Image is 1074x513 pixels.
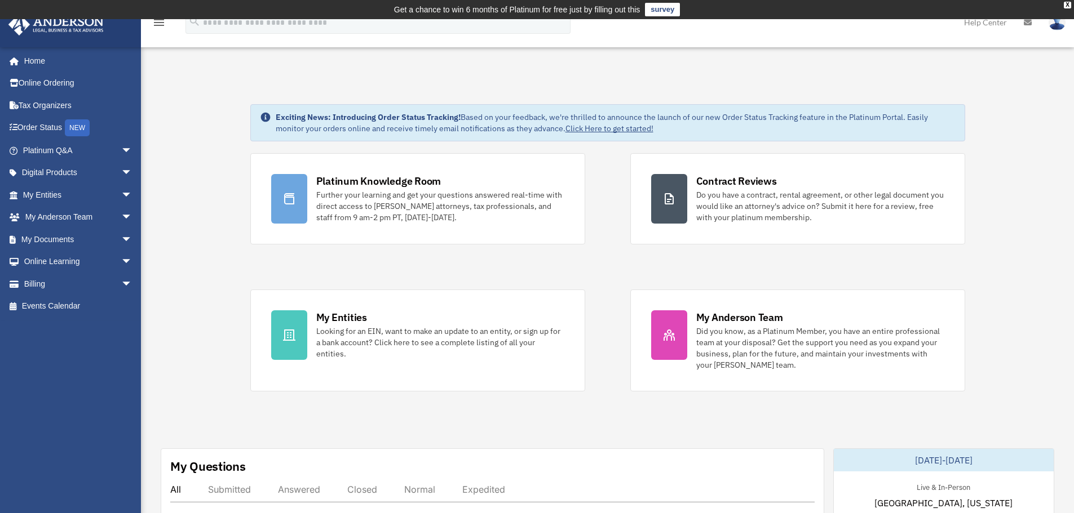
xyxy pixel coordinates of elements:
[645,3,680,16] a: survey
[152,16,166,29] i: menu
[8,206,149,229] a: My Anderson Teamarrow_drop_down
[462,484,505,495] div: Expedited
[630,153,965,244] a: Contract Reviews Do you have a contract, rental agreement, or other legal document you would like...
[121,273,144,296] span: arrow_drop_down
[394,3,640,16] div: Get a chance to win 6 months of Platinum for free just by filling out this
[250,289,585,391] a: My Entities Looking for an EIN, want to make an update to an entity, or sign up for a bank accoun...
[316,325,564,359] div: Looking for an EIN, want to make an update to an entity, or sign up for a bank account? Click her...
[316,310,367,324] div: My Entities
[8,72,149,95] a: Online Ordering
[121,228,144,251] span: arrow_drop_down
[170,484,181,495] div: All
[1064,2,1071,8] div: close
[908,480,979,492] div: Live & In-Person
[696,189,944,223] div: Do you have a contract, rental agreement, or other legal document you would like an attorney's ad...
[8,295,149,318] a: Events Calendar
[121,184,144,207] span: arrow_drop_down
[8,162,149,184] a: Digital Productsarrow_drop_down
[278,484,320,495] div: Answered
[696,325,944,371] div: Did you know, as a Platinum Member, you have an entire professional team at your disposal? Get th...
[8,117,149,140] a: Order StatusNEW
[208,484,251,495] div: Submitted
[8,273,149,295] a: Billingarrow_drop_down
[8,94,149,117] a: Tax Organizers
[8,139,149,162] a: Platinum Q&Aarrow_drop_down
[316,174,441,188] div: Platinum Knowledge Room
[8,184,149,206] a: My Entitiesarrow_drop_down
[250,153,585,244] a: Platinum Knowledge Room Further your learning and get your questions answered real-time with dire...
[316,189,564,223] div: Further your learning and get your questions answered real-time with direct access to [PERSON_NAM...
[8,50,144,72] a: Home
[874,496,1013,510] span: [GEOGRAPHIC_DATA], [US_STATE]
[121,206,144,229] span: arrow_drop_down
[152,20,166,29] a: menu
[121,162,144,185] span: arrow_drop_down
[696,174,777,188] div: Contract Reviews
[8,251,149,273] a: Online Learningarrow_drop_down
[1049,14,1066,30] img: User Pic
[8,228,149,251] a: My Documentsarrow_drop_down
[347,484,377,495] div: Closed
[404,484,435,495] div: Normal
[5,14,107,35] img: Anderson Advisors Platinum Portal
[121,251,144,274] span: arrow_drop_down
[121,139,144,162] span: arrow_drop_down
[65,119,90,136] div: NEW
[188,15,201,28] i: search
[565,123,653,133] a: Click Here to get started!
[170,458,246,475] div: My Questions
[630,289,965,391] a: My Anderson Team Did you know, as a Platinum Member, you have an entire professional team at your...
[276,111,956,134] div: Based on your feedback, we're thrilled to announce the launch of our new Order Status Tracking fe...
[696,310,783,324] div: My Anderson Team
[834,449,1054,471] div: [DATE]-[DATE]
[276,112,461,122] strong: Exciting News: Introducing Order Status Tracking!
